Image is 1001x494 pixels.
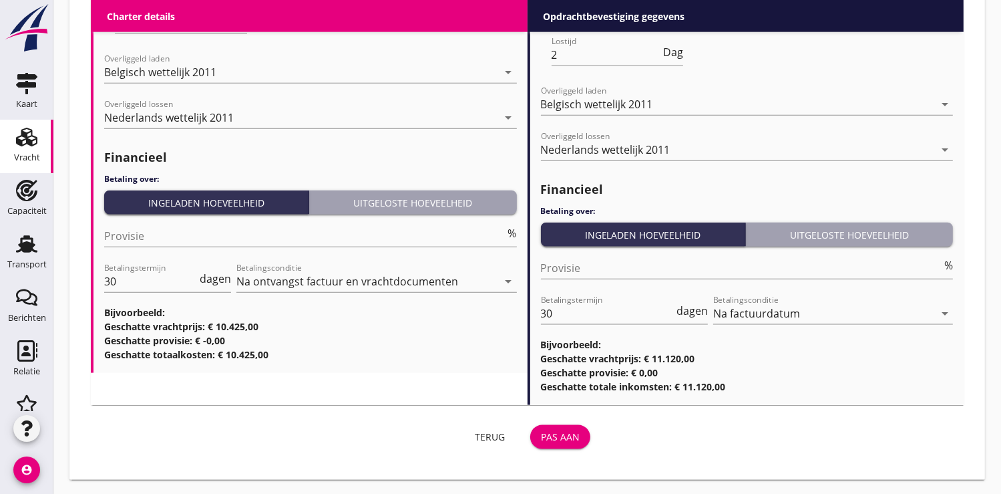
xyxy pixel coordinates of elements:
div: Ingeladen hoeveelheid [546,228,740,242]
div: Berichten [8,314,46,322]
div: Nederlands wettelijk 2011 [104,112,234,124]
div: Ingeladen hoeveelheid [110,196,303,210]
h2: Financieel [541,180,954,199]
div: Terug [471,430,509,444]
div: dagen [197,273,231,284]
span: Dag [227,15,247,25]
label: Tijd [620,16,638,29]
h3: Geschatte vrachtprijs: € 10.425,00 [104,320,517,334]
div: Uitgeloste hoeveelheid [751,228,948,242]
h3: Geschatte totale inkomsten: € 11.120,00 [541,380,954,394]
h4: Betaling over: [104,173,517,185]
input: Lostijd [552,44,661,66]
i: arrow_drop_down [501,64,517,80]
div: Belgisch wettelijk 2011 [541,98,653,110]
button: Terug [461,425,520,449]
div: Transport [7,260,47,269]
button: Ingeladen hoeveelheid [541,223,746,247]
h3: Bijvoorbeeld: [104,305,517,320]
i: account_circle [13,457,40,483]
div: Kaart [16,100,37,108]
h3: Geschatte provisie: € -0,00 [104,334,517,348]
input: Provisie [104,225,506,247]
button: Ingeladen hoeveelheid [104,191,309,215]
h4: Betaling over: [541,205,954,217]
input: Provisie [541,257,942,279]
div: Na ontvangst factuur en vrachtdocumenten [236,275,458,287]
div: Nederlands wettelijk 2011 [541,144,670,156]
div: Belgisch wettelijk 2011 [104,66,216,78]
i: arrow_drop_down [937,96,953,112]
div: Pas aan [541,430,580,444]
div: Relatie [13,367,40,376]
h3: Bijvoorbeeld: [541,338,954,352]
input: Betalingstermijn [541,303,674,324]
h2: Financieel [104,148,517,166]
button: Uitgeloste hoeveelheid [309,191,516,215]
span: Dag [663,47,683,57]
i: arrow_drop_down [937,305,953,322]
div: Capaciteit [7,207,47,215]
i: arrow_drop_down [501,273,517,289]
div: Na factuurdatum [713,307,800,320]
div: Uitgeloste hoeveelheid [315,196,511,210]
i: arrow_drop_down [937,142,953,158]
h3: Geschatte provisie: € 0,00 [541,366,954,380]
div: Vracht [14,153,40,162]
h3: Geschatte totaalkosten: € 10.425,00 [104,348,517,362]
label: Conditie [670,16,713,29]
i: arrow_drop_down [501,110,517,126]
div: dagen [674,305,708,316]
img: logo-small.a267ee39.svg [3,3,51,53]
div: % [942,260,953,271]
strong: Lossen [541,16,578,29]
label: Garantie leeg [745,16,812,29]
input: Lostijd [115,12,224,33]
input: Betalingstermijn [104,271,197,292]
div: % [506,228,517,239]
button: Pas aan [530,425,590,449]
h3: Geschatte vrachtprijs: € 11.120,00 [541,352,954,366]
button: Uitgeloste hoeveelheid [746,223,953,247]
